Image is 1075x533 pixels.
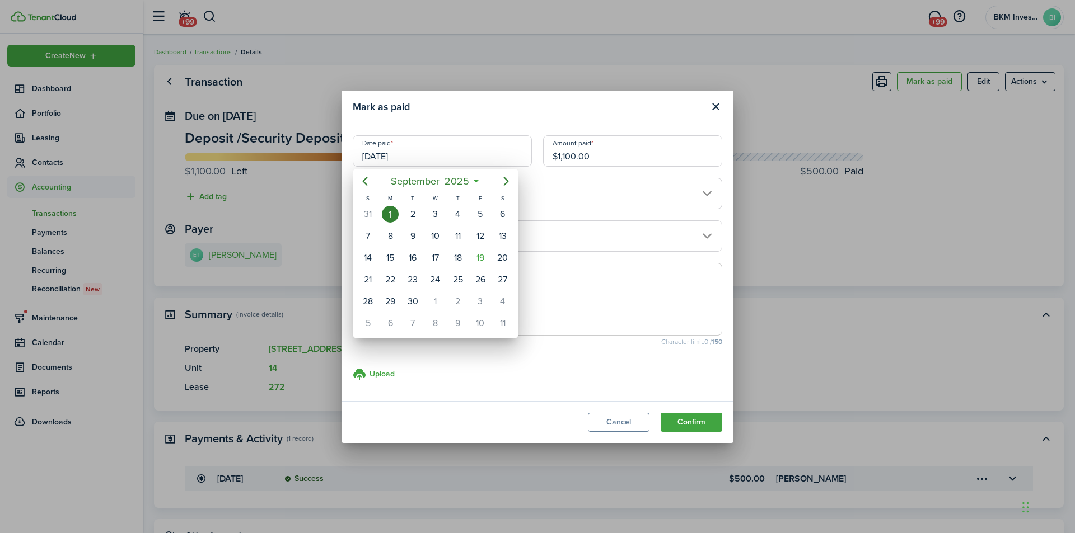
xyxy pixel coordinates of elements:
[442,171,471,191] span: 2025
[494,315,511,332] div: Saturday, October 11, 2025
[359,315,376,332] div: Sunday, October 5, 2025
[382,293,399,310] div: Monday, September 29, 2025
[382,206,399,223] div: Monday, September 1, 2025
[404,271,421,288] div: Tuesday, September 23, 2025
[404,206,421,223] div: Tuesday, September 2, 2025
[382,228,399,244] div: Monday, September 8, 2025
[359,293,376,310] div: Sunday, September 28, 2025
[427,315,443,332] div: Wednesday, October 8, 2025
[401,194,424,203] div: T
[450,293,466,310] div: Thursday, October 2, 2025
[427,271,443,288] div: Wednesday, September 24, 2025
[495,170,517,192] mbsc-button: Next page
[450,271,466,288] div: Thursday, September 25, 2025
[450,249,466,266] div: Thursday, September 18, 2025
[359,271,376,288] div: Sunday, September 21, 2025
[450,315,466,332] div: Thursday, October 9, 2025
[494,206,511,223] div: Saturday, September 6, 2025
[427,293,443,310] div: Wednesday, October 1, 2025
[382,249,399,266] div: Monday, September 15, 2025
[404,315,421,332] div: Tuesday, October 7, 2025
[472,293,489,310] div: Friday, October 3, 2025
[384,171,476,191] mbsc-button: September2025
[450,206,466,223] div: Thursday, September 4, 2025
[450,228,466,244] div: Thursday, September 11, 2025
[424,194,446,203] div: W
[492,194,514,203] div: S
[494,228,511,244] div: Saturday, September 13, 2025
[354,170,376,192] mbsc-button: Previous page
[494,249,511,266] div: Saturday, September 20, 2025
[359,228,376,244] div: Sunday, September 7, 2025
[447,194,469,203] div: T
[427,206,443,223] div: Wednesday, September 3, 2025
[388,171,442,191] span: September
[427,249,443,266] div: Wednesday, September 17, 2025
[379,194,401,203] div: M
[494,271,511,288] div: Saturday, September 27, 2025
[472,228,489,244] div: Friday, September 12, 2025
[359,249,376,266] div: Sunday, September 14, 2025
[472,315,489,332] div: Friday, October 10, 2025
[472,206,489,223] div: Friday, September 5, 2025
[472,271,489,288] div: Friday, September 26, 2025
[427,228,443,244] div: Wednesday, September 10, 2025
[357,194,379,203] div: S
[494,293,511,310] div: Saturday, October 4, 2025
[359,206,376,223] div: Sunday, August 31, 2025
[469,194,492,203] div: F
[404,249,421,266] div: Tuesday, September 16, 2025
[382,271,399,288] div: Monday, September 22, 2025
[404,228,421,244] div: Tuesday, September 9, 2025
[382,315,399,332] div: Monday, October 6, 2025
[404,293,421,310] div: Tuesday, September 30, 2025
[472,249,489,266] div: Today, Friday, September 19, 2025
